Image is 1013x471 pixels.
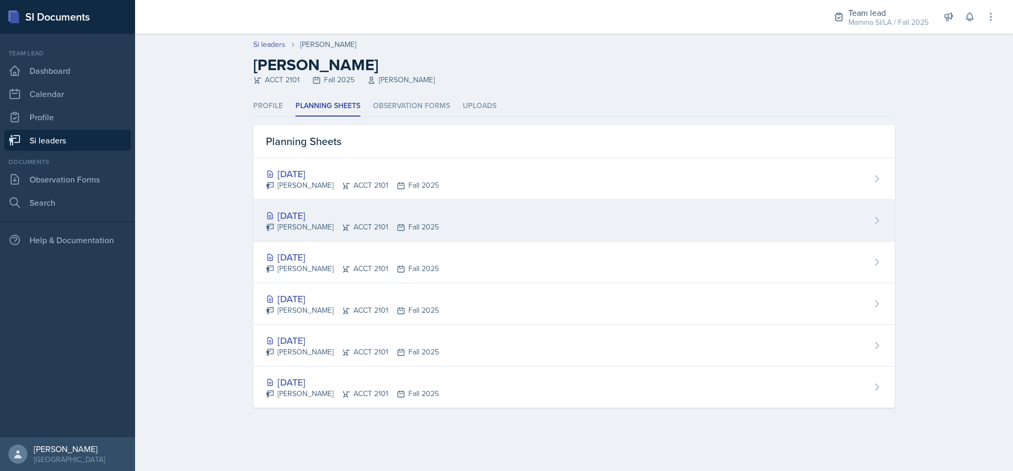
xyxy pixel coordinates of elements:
a: Profile [4,107,131,128]
div: Team lead [848,6,929,19]
a: [DATE] [PERSON_NAME]ACCT 2101Fall 2025 [253,367,895,408]
a: [DATE] [PERSON_NAME]ACCT 2101Fall 2025 [253,242,895,283]
div: Team lead [4,49,131,58]
div: [DATE] [266,250,439,264]
div: [PERSON_NAME] ACCT 2101 Fall 2025 [266,263,439,274]
li: Observation Forms [373,96,450,117]
a: [DATE] [PERSON_NAME]ACCT 2101Fall 2025 [253,158,895,200]
a: Observation Forms [4,169,131,190]
div: Documents [4,157,131,167]
div: [DATE] [266,167,439,181]
div: Help & Documentation [4,229,131,251]
a: Calendar [4,83,131,104]
div: [DATE] [266,292,439,306]
div: Planning Sheets [253,125,895,158]
h2: [PERSON_NAME] [253,55,895,74]
div: ACCT 2101 Fall 2025 [PERSON_NAME] [253,74,895,85]
li: Uploads [463,96,496,117]
a: [DATE] [PERSON_NAME]ACCT 2101Fall 2025 [253,325,895,367]
div: [PERSON_NAME] ACCT 2101 Fall 2025 [266,388,439,399]
div: [DATE] [266,208,439,223]
a: [DATE] [PERSON_NAME]ACCT 2101Fall 2025 [253,283,895,325]
div: [PERSON_NAME] ACCT 2101 Fall 2025 [266,347,439,358]
div: Mamma SI/LA / Fall 2025 [848,17,929,28]
div: [PERSON_NAME] [300,39,356,50]
a: Si leaders [4,130,131,151]
div: [GEOGRAPHIC_DATA] [34,454,105,465]
li: Planning Sheets [295,96,360,117]
a: Search [4,192,131,213]
li: Profile [253,96,283,117]
div: [PERSON_NAME] [34,444,105,454]
div: [DATE] [266,333,439,348]
div: [DATE] [266,375,439,389]
a: Si leaders [253,39,285,50]
div: [PERSON_NAME] ACCT 2101 Fall 2025 [266,180,439,191]
div: [PERSON_NAME] ACCT 2101 Fall 2025 [266,222,439,233]
div: [PERSON_NAME] ACCT 2101 Fall 2025 [266,305,439,316]
a: Dashboard [4,60,131,81]
a: [DATE] [PERSON_NAME]ACCT 2101Fall 2025 [253,200,895,242]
